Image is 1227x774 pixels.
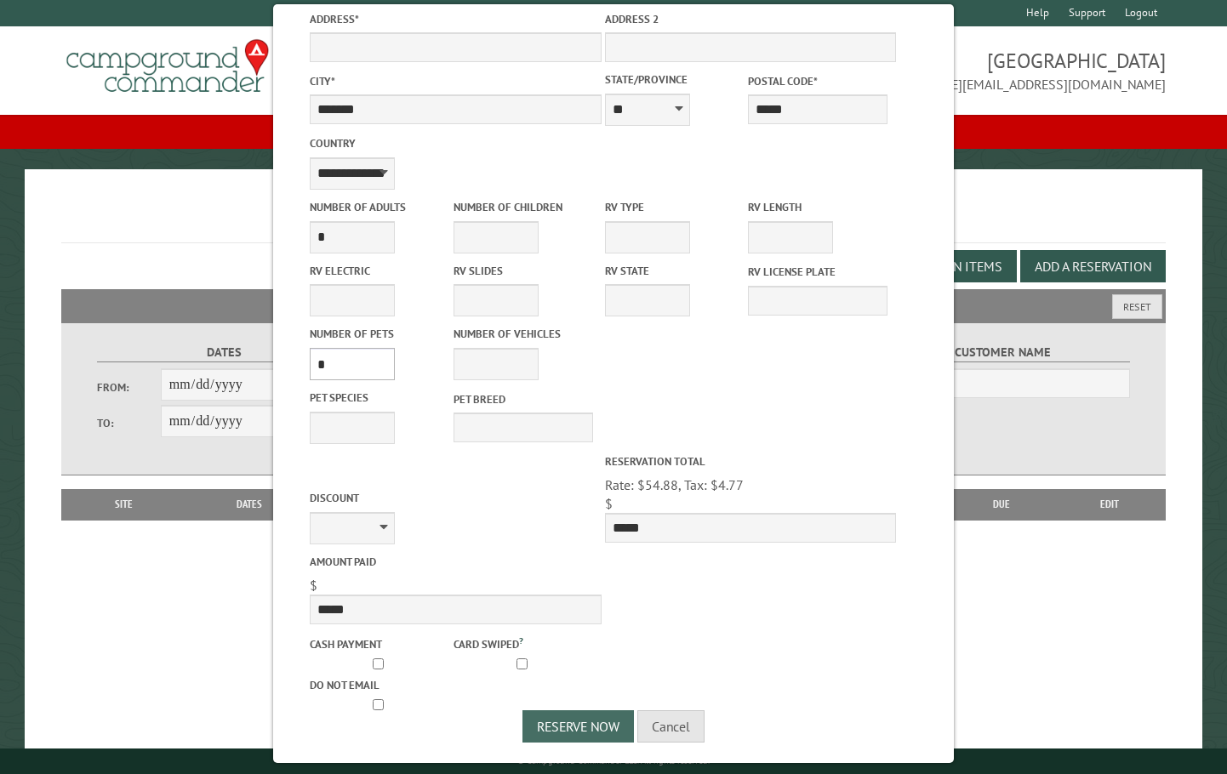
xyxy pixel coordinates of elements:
label: Country [310,135,601,151]
label: Number of Vehicles [454,326,593,342]
label: Number of Adults [310,199,449,215]
span: $ [605,495,613,512]
label: Card swiped [454,634,593,652]
label: RV State [605,263,745,279]
h1: Reservations [61,196,1166,243]
th: Edit [1053,489,1166,520]
button: Reset [1112,294,1162,319]
label: State/Province [605,71,745,88]
label: Cash payment [310,636,449,652]
label: From: [97,379,161,396]
label: RV Slides [454,263,593,279]
label: Pet breed [454,391,593,407]
label: Dates [97,343,351,362]
h2: Filters [61,289,1166,322]
label: Discount [310,490,601,506]
th: Due [949,489,1053,520]
button: Reserve Now [522,710,634,743]
button: Add a Reservation [1020,250,1166,282]
label: Customer Name [876,343,1130,362]
img: Campground Commander [61,33,274,100]
label: Address 2 [605,11,896,27]
label: Reservation Total [605,453,896,470]
label: Pet species [310,390,449,406]
a: ? [519,635,523,646]
label: RV Electric [310,263,449,279]
th: Site [70,489,178,520]
label: Do not email [310,677,449,693]
label: Amount paid [310,554,601,570]
label: RV Length [748,199,887,215]
label: RV Type [605,199,745,215]
label: Number of Children [454,199,593,215]
label: Address [310,11,601,27]
label: To: [97,415,161,431]
th: Dates [178,489,320,520]
small: © Campground Commander LLC. All rights reserved. [517,755,710,766]
span: Rate: $54.88, Tax: $4.77 [605,476,744,493]
label: Number of Pets [310,326,449,342]
span: $ [310,577,317,594]
label: City [310,73,601,89]
button: Cancel [637,710,705,743]
label: RV License Plate [748,264,887,280]
label: Postal Code [748,73,887,89]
